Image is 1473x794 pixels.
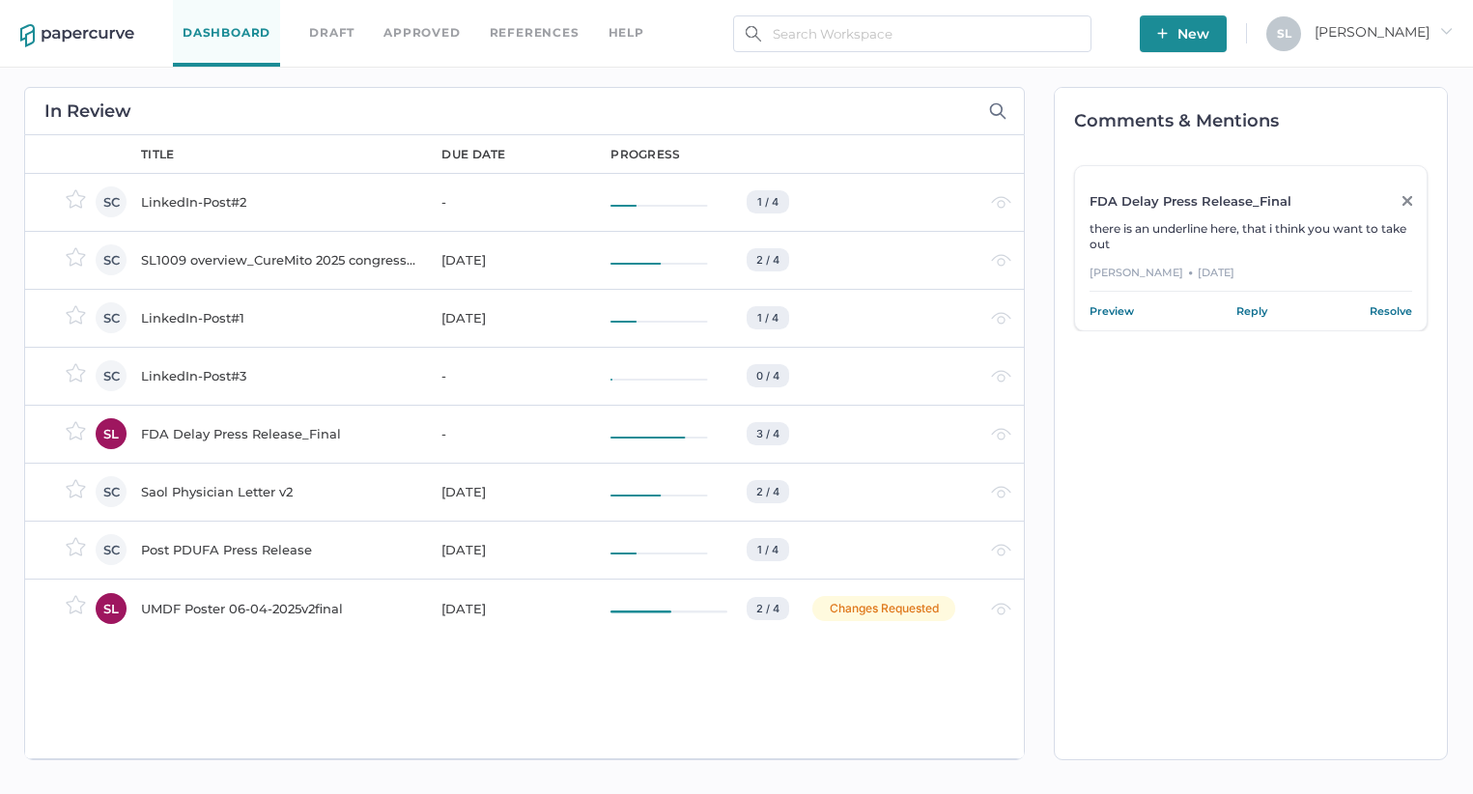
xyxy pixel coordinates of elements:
img: star-inactive.70f2008a.svg [66,247,86,267]
div: title [141,146,175,163]
span: S L [1277,26,1291,41]
div: 3 / 4 [747,422,789,445]
div: SC [96,186,127,217]
a: Approved [383,22,460,43]
div: progress [610,146,680,163]
button: New [1140,15,1227,52]
div: SC [96,360,127,391]
div: UMDF Poster 06-04-2025v2final [141,597,418,620]
input: Search Workspace [733,15,1091,52]
h2: In Review [44,102,131,120]
a: References [490,22,580,43]
img: eye-light-gray.b6d092a5.svg [991,603,1011,615]
img: search.bf03fe8b.svg [746,26,761,42]
div: [DATE] [441,597,587,620]
div: FDA Delay Press Release_Final [141,422,418,445]
img: eye-light-gray.b6d092a5.svg [991,312,1011,325]
img: plus-white.e19ec114.svg [1157,28,1168,39]
div: help [609,22,644,43]
img: star-inactive.70f2008a.svg [66,479,86,498]
div: [DATE] [441,538,587,561]
td: - [422,405,591,463]
img: papercurve-logo-colour.7244d18c.svg [20,24,134,47]
div: SC [96,534,127,565]
div: 2 / 4 [747,248,789,271]
div: SL [96,593,127,624]
a: Draft [309,22,354,43]
i: arrow_right [1439,24,1453,38]
img: search-icon-expand.c6106642.svg [989,102,1006,120]
img: star-inactive.70f2008a.svg [66,305,86,325]
div: due date [441,146,505,163]
div: Saol Physician Letter v2 [141,480,418,503]
div: ● [1188,264,1193,281]
span: [PERSON_NAME] [1315,23,1453,41]
td: - [422,173,591,231]
td: - [422,347,591,405]
div: SL [96,418,127,449]
div: SC [96,302,127,333]
div: LinkedIn-Post#2 [141,190,418,213]
img: star-inactive.70f2008a.svg [66,421,86,440]
img: eye-light-gray.b6d092a5.svg [991,486,1011,498]
div: [PERSON_NAME] [DATE] [1090,264,1412,292]
div: SC [96,244,127,275]
a: Reply [1236,301,1267,321]
h2: Comments & Mentions [1074,112,1447,129]
img: close-grey.86d01b58.svg [1402,196,1412,206]
img: eye-light-gray.b6d092a5.svg [991,428,1011,440]
a: Preview [1090,301,1134,321]
div: 2 / 4 [747,480,789,503]
img: eye-light-gray.b6d092a5.svg [991,254,1011,267]
div: FDA Delay Press Release_Final [1090,193,1380,209]
span: New [1157,15,1209,52]
img: star-inactive.70f2008a.svg [66,537,86,556]
img: star-inactive.70f2008a.svg [66,363,86,383]
div: Changes Requested [812,596,955,621]
img: eye-light-gray.b6d092a5.svg [991,370,1011,383]
div: [DATE] [441,480,587,503]
div: 2 / 4 [747,597,789,620]
div: 1 / 4 [747,538,789,561]
div: LinkedIn-Post#1 [141,306,418,329]
img: star-inactive.70f2008a.svg [66,189,86,209]
div: SC [96,476,127,507]
a: Resolve [1370,301,1412,321]
div: SL1009 overview_CureMito 2025 congress_for PRC [141,248,418,271]
img: star-inactive.70f2008a.svg [66,595,86,614]
div: LinkedIn-Post#3 [141,364,418,387]
img: eye-light-gray.b6d092a5.svg [991,544,1011,556]
div: 1 / 4 [747,190,789,213]
img: eye-light-gray.b6d092a5.svg [991,196,1011,209]
div: 0 / 4 [747,364,789,387]
div: [DATE] [441,248,587,271]
div: Post PDUFA Press Release [141,538,418,561]
div: [DATE] [441,306,587,329]
div: 1 / 4 [747,306,789,329]
span: there is an underline here, that i think you want to take out [1090,221,1406,251]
